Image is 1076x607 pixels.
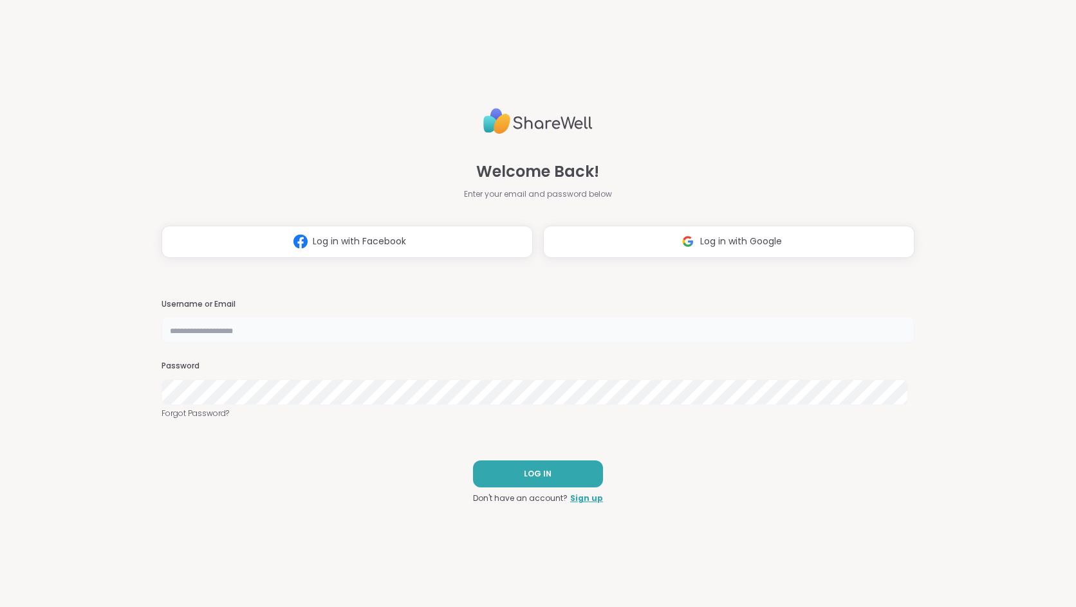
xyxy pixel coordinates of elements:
[464,188,612,200] span: Enter your email and password below
[524,468,552,480] span: LOG IN
[162,361,914,372] h3: Password
[473,460,603,487] button: LOG IN
[473,493,568,504] span: Don't have an account?
[570,493,603,504] a: Sign up
[676,230,700,253] img: ShareWell Logomark
[288,230,313,253] img: ShareWell Logomark
[162,299,914,310] h3: Username or Email
[483,103,593,140] img: ShareWell Logo
[313,235,406,248] span: Log in with Facebook
[162,226,533,258] button: Log in with Facebook
[700,235,782,248] span: Log in with Google
[543,226,914,258] button: Log in with Google
[476,160,599,183] span: Welcome Back!
[162,408,914,419] a: Forgot Password?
